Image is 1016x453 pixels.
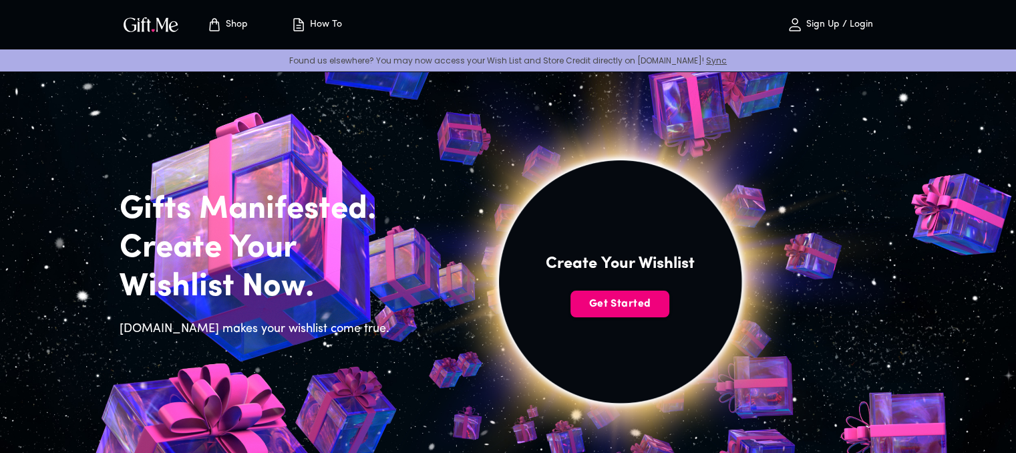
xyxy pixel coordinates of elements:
[190,3,264,46] button: Store page
[706,55,727,66] a: Sync
[120,229,397,268] h2: Create Your
[120,190,397,229] h2: Gifts Manifested.
[803,19,873,31] p: Sign Up / Login
[570,291,669,317] button: Get Started
[280,3,353,46] button: How To
[764,3,897,46] button: Sign Up / Login
[291,17,307,33] img: how-to.svg
[121,15,181,34] img: GiftMe Logo
[570,297,669,311] span: Get Started
[307,19,342,31] p: How To
[222,19,248,31] p: Shop
[546,253,695,275] h4: Create Your Wishlist
[120,17,182,33] button: GiftMe Logo
[11,55,1005,66] p: Found us elsewhere? You may now access your Wish List and Store Credit directly on [DOMAIN_NAME]!
[120,268,397,307] h2: Wishlist Now.
[120,320,397,339] h6: [DOMAIN_NAME] makes your wishlist come true.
